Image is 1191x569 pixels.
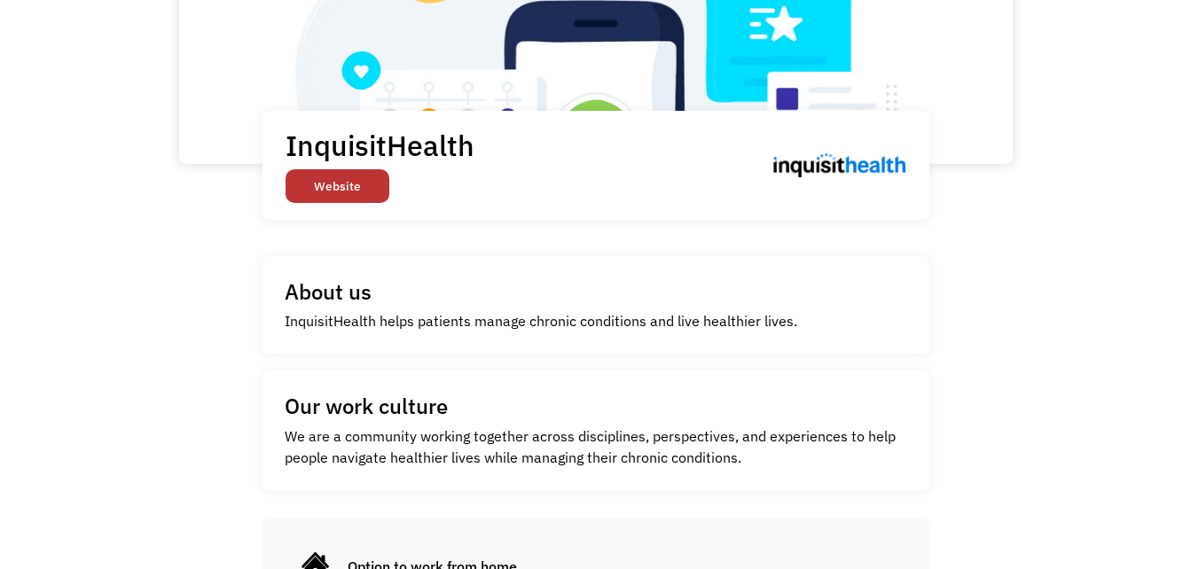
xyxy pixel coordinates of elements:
h1: InquisitHealth [286,128,474,163]
h1: Our work culture [285,393,448,419]
h1: About us [285,278,372,305]
p: InquisitHealth helps patients manage chronic conditions and live healthier lives. [285,310,907,331]
a: Website [286,169,389,203]
p: We are a community working together across disciplines, perspectives, and experiences to help peo... [285,425,907,468]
